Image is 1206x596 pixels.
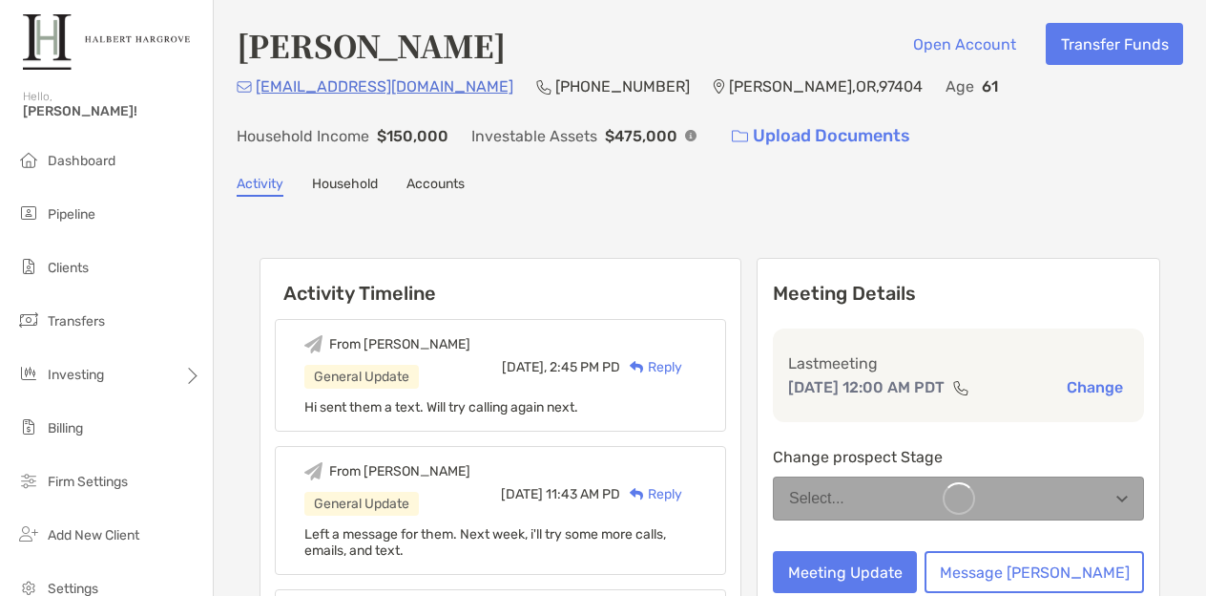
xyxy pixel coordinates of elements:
[329,336,470,352] div: From [PERSON_NAME]
[17,415,40,438] img: billing icon
[48,420,83,436] span: Billing
[773,551,917,593] button: Meeting Update
[630,361,644,373] img: Reply icon
[502,359,547,375] span: [DATE],
[17,362,40,385] img: investing icon
[555,74,690,98] p: [PHONE_NUMBER]
[329,463,470,479] div: From [PERSON_NAME]
[719,116,923,157] a: Upload Documents
[982,74,998,98] p: 61
[48,367,104,383] span: Investing
[48,527,139,543] span: Add New Client
[237,176,283,197] a: Activity
[312,176,378,197] a: Household
[773,445,1144,469] p: Change prospect Stage
[788,351,1129,375] p: Last meeting
[550,359,620,375] span: 2:45 PM PD
[773,282,1144,306] p: Meeting Details
[48,474,128,490] span: Firm Settings
[237,81,252,93] img: Email Icon
[732,130,748,143] img: button icon
[17,148,40,171] img: dashboard icon
[630,488,644,500] img: Reply icon
[48,153,115,169] span: Dashboard
[1046,23,1183,65] button: Transfer Funds
[729,74,923,98] p: [PERSON_NAME] , OR , 97404
[471,124,597,148] p: Investable Assets
[17,469,40,492] img: firm-settings icon
[546,486,620,502] span: 11:43 AM PD
[788,375,945,399] p: [DATE] 12:00 AM PDT
[260,259,740,305] h6: Activity Timeline
[237,124,369,148] p: Household Income
[256,74,513,98] p: [EMAIL_ADDRESS][DOMAIN_NAME]
[304,335,322,353] img: Event icon
[713,79,725,95] img: Location Icon
[23,103,201,119] span: [PERSON_NAME]!
[304,492,419,516] div: General Update
[946,74,974,98] p: Age
[620,357,682,377] div: Reply
[17,309,40,331] img: transfers icon
[237,23,506,67] h4: [PERSON_NAME]
[304,526,666,559] span: Left a message for them. Next week, i'll try some more calls, emails, and text.
[48,260,89,276] span: Clients
[605,124,677,148] p: $475,000
[925,551,1144,593] button: Message [PERSON_NAME]
[377,124,448,148] p: $150,000
[304,462,322,480] img: Event icon
[1061,377,1129,397] button: Change
[898,23,1030,65] button: Open Account
[952,380,969,395] img: communication type
[304,399,578,415] span: Hi sent them a text. Will try calling again next.
[17,522,40,545] img: add_new_client icon
[17,202,40,224] img: pipeline icon
[304,365,419,389] div: General Update
[536,79,551,95] img: Phone Icon
[17,255,40,278] img: clients icon
[48,313,105,330] span: Transfers
[685,130,697,141] img: Info Icon
[620,484,682,504] div: Reply
[23,8,190,76] img: Zoe Logo
[406,176,465,197] a: Accounts
[501,486,543,502] span: [DATE]
[48,206,95,223] span: Pipeline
